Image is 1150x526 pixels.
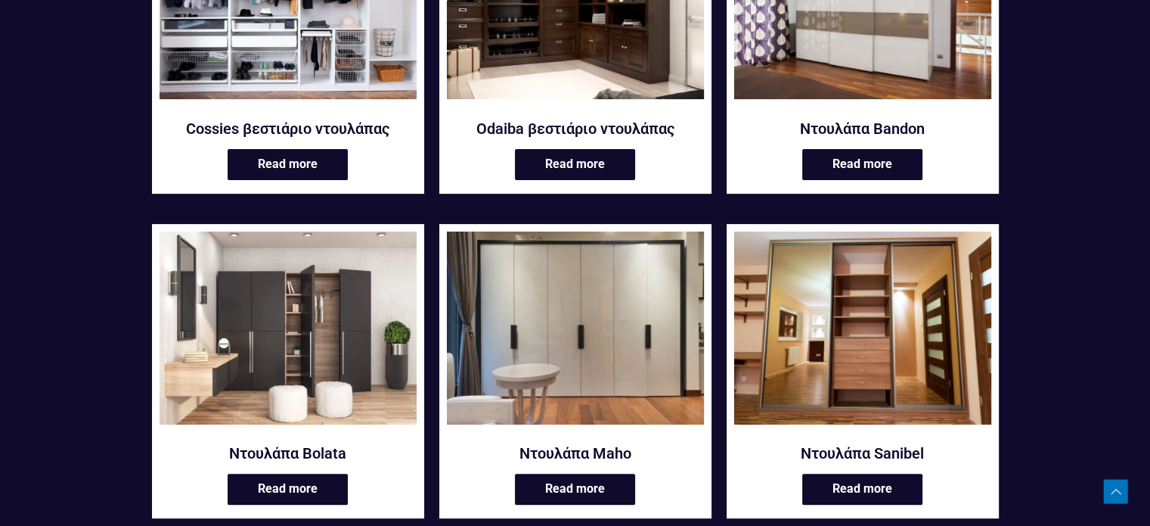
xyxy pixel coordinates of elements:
a: Read more about “Ντουλάπα Bolata” [228,474,348,505]
a: Read more about “Ντουλάπα Maho” [515,474,635,505]
a: Ντουλάπα Bolata [160,444,417,463]
a: Ντουλάπα Bandon [734,119,991,139]
a: Read more about “Ντουλάπα Sanibel” [802,474,922,505]
a: Ντουλάπα Maho [447,444,704,463]
a: Ντουλάπα Sanibel [734,232,991,434]
a: Read more about “Ντουλάπα Bandon” [802,149,922,180]
a: Ντουλάπα Bolata [160,232,417,434]
a: Ντουλάπα Sanibel [734,444,991,463]
a: Odaiba βεστιάριο ντουλάπας [447,119,704,139]
a: Cossies βεστιάριο ντουλάπας [160,119,417,139]
a: Read more about “Cossies βεστιάριο ντουλάπας” [228,149,348,180]
a: Read more about “Odaiba βεστιάριο ντουλάπας” [515,149,635,180]
a: Ντουλάπα Maho [447,232,704,434]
